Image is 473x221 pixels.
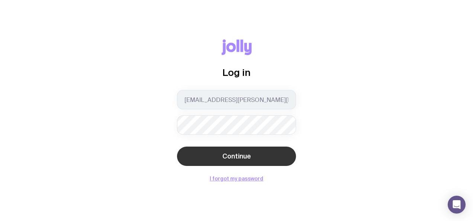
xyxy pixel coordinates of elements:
[177,147,296,166] button: Continue
[448,196,466,214] div: Open Intercom Messenger
[222,152,251,161] span: Continue
[177,90,296,109] input: you@email.com
[222,67,251,78] span: Log in
[210,176,263,182] button: I forgot my password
